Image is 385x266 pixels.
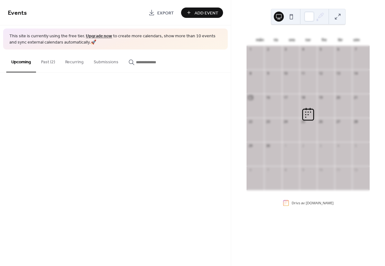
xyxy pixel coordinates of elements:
[86,32,112,40] a: Upgrade now
[306,201,334,205] a: [DOMAIN_NAME]
[332,34,349,46] div: lör
[354,143,358,148] div: 5
[301,143,305,148] div: 2
[89,50,123,72] button: Submissions
[284,168,288,172] div: 8
[301,71,305,76] div: 11
[8,7,27,19] span: Events
[348,34,365,46] div: sön
[144,8,179,18] a: Export
[319,71,323,76] div: 12
[252,34,268,46] div: mån
[354,119,358,124] div: 28
[354,168,358,172] div: 12
[354,47,358,52] div: 7
[181,8,223,18] button: Add Event
[300,34,316,46] div: tor
[248,168,253,172] div: 6
[336,119,341,124] div: 27
[319,47,323,52] div: 5
[248,47,253,52] div: 1
[157,10,174,16] span: Export
[284,34,300,46] div: ons
[266,47,270,52] div: 2
[354,96,358,100] div: 21
[354,71,358,76] div: 14
[292,201,334,205] div: Drivs av
[336,96,341,100] div: 20
[248,96,253,100] div: 15
[301,96,305,100] div: 18
[319,119,323,124] div: 26
[266,168,270,172] div: 7
[60,50,89,72] button: Recurring
[319,96,323,100] div: 19
[284,143,288,148] div: 1
[266,119,270,124] div: 23
[266,96,270,100] div: 16
[248,143,253,148] div: 29
[336,168,341,172] div: 11
[195,10,218,16] span: Add Event
[316,34,332,46] div: fre
[248,71,253,76] div: 8
[319,168,323,172] div: 10
[284,47,288,52] div: 3
[301,168,305,172] div: 9
[9,33,221,45] span: This site is currently using the free tier. to create more calendars, show more than 10 events an...
[284,96,288,100] div: 17
[266,143,270,148] div: 30
[36,50,60,72] button: Past (2)
[284,71,288,76] div: 10
[336,143,341,148] div: 4
[6,50,36,72] button: Upcoming
[268,34,284,46] div: tis
[336,47,341,52] div: 6
[248,119,253,124] div: 22
[336,71,341,76] div: 13
[301,47,305,52] div: 4
[266,71,270,76] div: 9
[319,143,323,148] div: 3
[284,119,288,124] div: 24
[301,119,305,124] div: 25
